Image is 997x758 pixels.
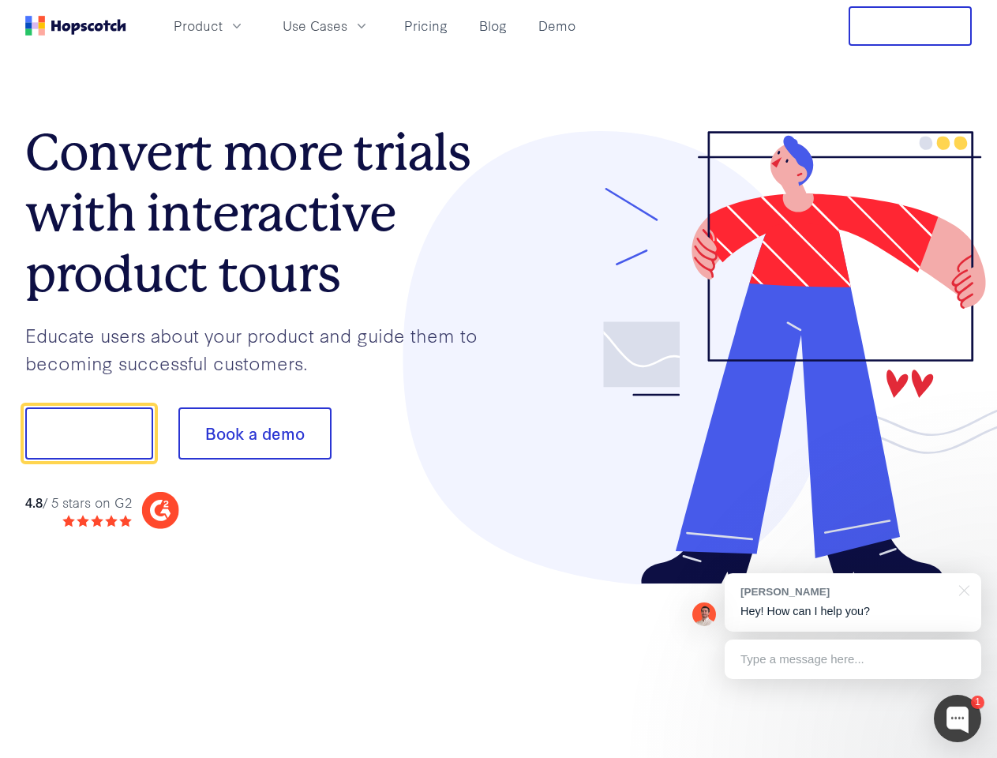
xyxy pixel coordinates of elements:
a: Demo [532,13,582,39]
div: 1 [971,696,984,709]
button: Show me! [25,407,153,460]
span: Use Cases [283,16,347,36]
p: Hey! How can I help you? [740,603,965,620]
a: Home [25,16,126,36]
strong: 4.8 [25,493,43,511]
div: [PERSON_NAME] [740,584,950,599]
span: Product [174,16,223,36]
h1: Convert more trials with interactive product tours [25,122,499,304]
a: Pricing [398,13,454,39]
button: Free Trial [849,6,972,46]
img: Mark Spera [692,602,716,626]
div: / 5 stars on G2 [25,493,132,512]
p: Educate users about your product and guide them to becoming successful customers. [25,321,499,376]
button: Product [164,13,254,39]
button: Book a demo [178,407,332,460]
div: Type a message here... [725,640,981,679]
a: Blog [473,13,513,39]
button: Use Cases [273,13,379,39]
